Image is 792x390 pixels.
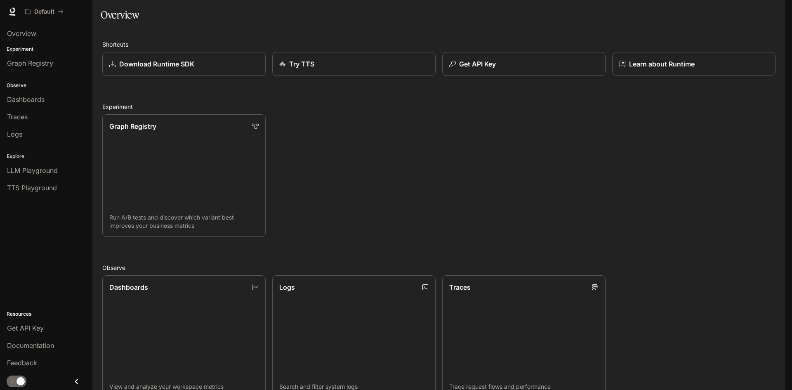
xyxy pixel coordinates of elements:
p: Traces [449,282,471,292]
p: Get API Key [459,59,496,69]
p: Graph Registry [109,121,156,131]
button: Get API Key [442,52,606,76]
p: Dashboards [109,282,148,292]
a: Graph RegistryRun A/B tests and discover which variant best improves your business metrics [102,114,266,237]
h2: Shortcuts [102,40,775,49]
a: Try TTS [272,52,436,76]
p: Download Runtime SDK [119,59,194,69]
p: Logs [279,282,295,292]
h2: Observe [102,263,775,272]
p: Learn about Runtime [629,59,695,69]
p: Try TTS [289,59,314,69]
button: All workspaces [21,3,67,20]
p: Run A/B tests and discover which variant best improves your business metrics [109,213,259,230]
p: Default [34,8,54,15]
h1: Overview [101,7,139,23]
a: Learn about Runtime [612,52,775,76]
a: Download Runtime SDK [102,52,266,76]
h2: Experiment [102,102,775,111]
